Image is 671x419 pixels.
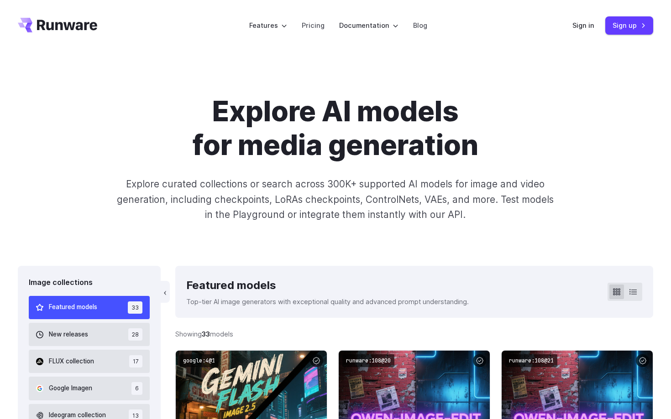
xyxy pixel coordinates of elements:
[128,328,142,341] span: 28
[342,354,394,367] code: runware:108@20
[29,350,150,373] button: FLUX collection 17
[302,20,325,31] a: Pricing
[29,377,150,400] button: Google Imagen 6
[113,176,558,222] p: Explore curated collections or search across 300K+ supported AI models for image and video genera...
[49,330,88,340] span: New releases
[49,302,97,312] span: Featured models
[161,281,170,303] button: ‹
[605,16,653,34] a: Sign up
[413,20,427,31] a: Blog
[339,20,398,31] label: Documentation
[128,301,142,314] span: 33
[81,95,590,162] h1: Explore AI models for media generation
[186,296,469,307] p: Top-tier AI image generators with exceptional quality and advanced prompt understanding.
[29,296,150,319] button: Featured models 33
[18,18,97,32] a: Go to /
[186,277,469,294] div: Featured models
[29,277,150,289] div: Image collections
[49,383,92,393] span: Google Imagen
[49,357,94,367] span: FLUX collection
[249,20,287,31] label: Features
[29,323,150,346] button: New releases 28
[505,354,557,367] code: runware:108@21
[179,354,219,367] code: google:4@1
[131,382,142,394] span: 6
[175,329,233,339] div: Showing models
[129,355,142,367] span: 17
[572,20,594,31] a: Sign in
[202,330,210,338] strong: 33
